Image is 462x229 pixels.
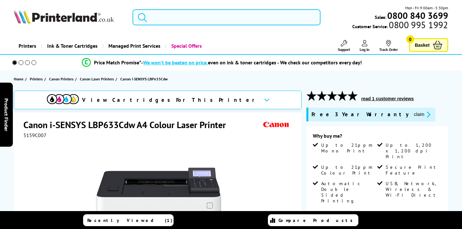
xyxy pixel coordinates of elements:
a: 0800 840 3699 [386,12,448,19]
span: Automatic Double Sided Printing [321,181,376,204]
a: Basket 0 [409,38,448,52]
span: Free 3 Year Warranty [312,111,409,118]
span: Product Finder [3,98,10,131]
span: Mon - Fri 9:00am - 5:30pm [405,5,448,11]
span: Secure Print Feature [386,164,441,176]
span: 0800 995 1992 [388,22,448,28]
button: read 1 customer reviews [359,96,415,102]
span: Support [338,47,350,52]
span: Log In [360,47,370,52]
span: View Cartridges For This Printer [82,96,259,103]
button: promo-description [412,111,432,118]
a: Support [338,40,350,52]
span: Compare Products [278,217,356,223]
span: Sales: [375,14,386,20]
a: Canon Laser Printers [80,76,116,82]
a: Log In [360,40,370,52]
a: Managed Print Services [102,38,165,54]
span: Recently Viewed (1) [87,217,173,223]
img: View Cartridges [47,94,79,104]
span: Printers [30,76,43,82]
a: Recently Viewed (1) [83,214,174,226]
span: 0 [406,35,414,43]
span: We won’t be beaten on price, [143,59,208,66]
span: Home [14,76,23,82]
span: Canon i-SENSYS LBP633Cdw [120,76,168,82]
a: Ink & Toner Cartridges [41,38,102,54]
img: Canon [261,119,291,131]
span: Price Match Promise* [94,59,141,66]
span: Up to 1,200 x 1,200 dpi Print [386,142,441,159]
div: - even on ink & toner cartridges - We check our competitors every day! [141,59,362,66]
h1: Canon i-SENSYS LBP633Cdw A4 Colour Laser Printer [23,119,232,131]
img: Printerland Logo [14,10,114,24]
span: Basket [415,41,430,49]
a: Printerland Logo [14,10,124,25]
li: modal_Promise [3,57,441,68]
span: USB, Network, Wireless & Wi-Fi Direct [386,181,441,198]
a: Canon i-SENSYS LBP633Cdw [120,76,169,82]
a: Special Offers [165,38,207,54]
span: Canon Printers [49,76,73,82]
a: Compare Products [268,214,358,226]
a: Printers [14,38,41,54]
span: Up to 21ppm Colour Print [321,164,376,176]
a: Printers [30,76,44,82]
div: Why buy me? [313,133,442,142]
b: 0800 840 3699 [387,10,448,21]
span: Customer Service: [352,22,448,29]
a: Canon Printers [49,76,75,82]
a: Home [14,76,25,82]
span: 5159C007 [23,132,47,138]
span: Canon Laser Printers [80,76,114,82]
a: Track Order [379,40,398,52]
span: Ink & Toner Cartridges [47,38,98,54]
span: Up to 21ppm Mono Print [321,142,376,154]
